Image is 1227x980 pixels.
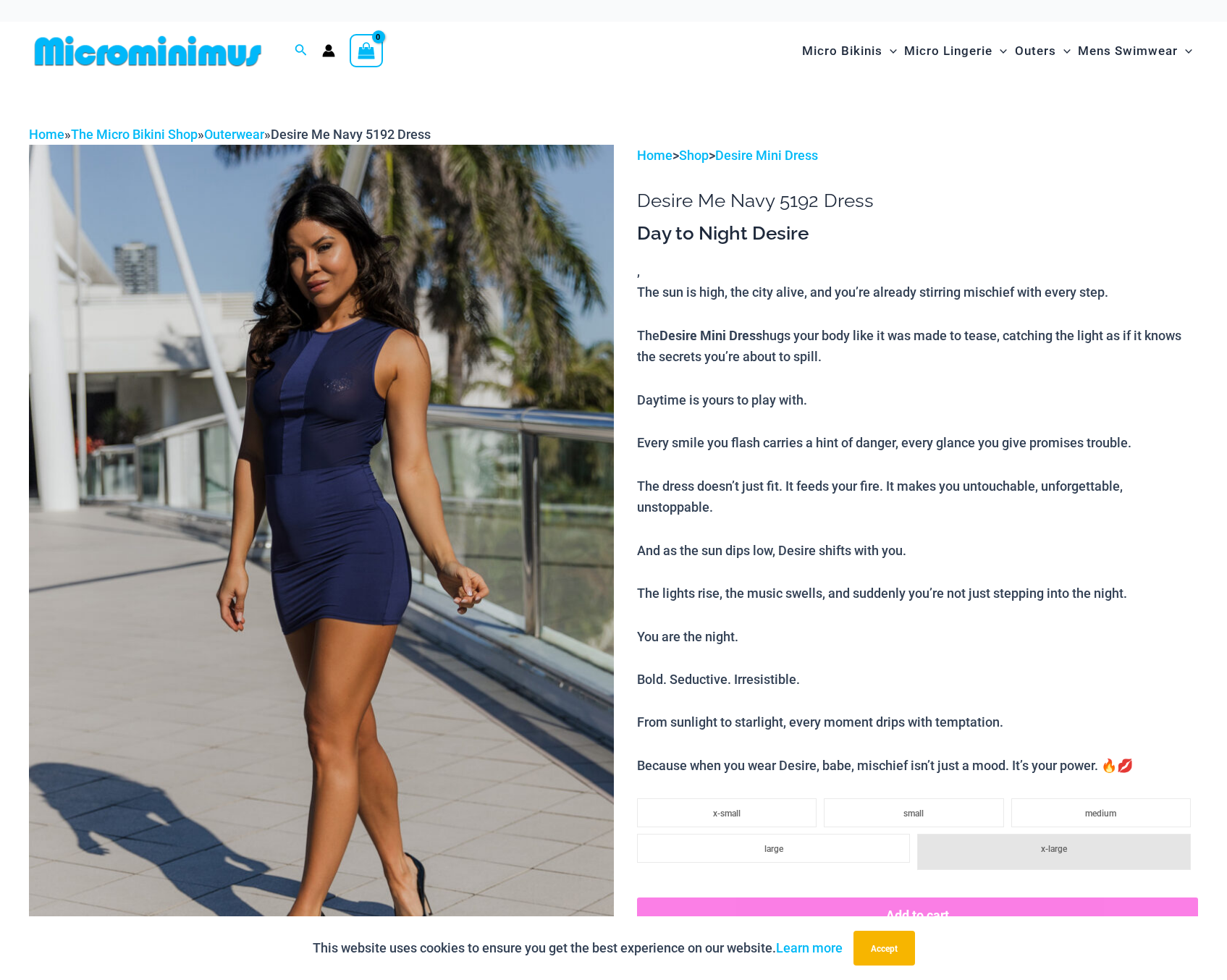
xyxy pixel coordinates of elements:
[992,33,1007,69] span: Menu Toggle
[637,221,1198,246] h3: Day to Night Desire
[637,798,817,827] li: x-small
[659,326,762,344] b: Desire Mini Dress
[29,127,64,142] a: Home
[313,937,843,959] p: This website uses cookies to ensure you get the best experience on our website.
[204,127,264,142] a: Outerwear
[713,808,741,819] span: x-small
[637,834,911,863] li: large
[637,145,1198,166] p: > >
[1011,29,1074,73] a: OutersMenu ToggleMenu Toggle
[853,931,915,966] button: Accept
[796,27,1198,75] nav: Site Navigation
[1078,33,1178,69] span: Mens Swimwear
[715,148,818,163] a: Desire Mini Dress
[917,834,1191,870] li: x-large
[1056,33,1071,69] span: Menu Toggle
[637,897,1198,932] button: Add to cart
[679,148,709,163] a: Shop
[882,33,897,69] span: Menu Toggle
[350,34,383,67] a: View Shopping Cart, empty
[71,127,198,142] a: The Micro Bikini Shop
[637,282,1198,776] p: The sun is high, the city alive, and you’re already stirring mischief with every step. The hugs y...
[637,190,1198,212] h1: Desire Me Navy 5192 Dress
[29,127,431,142] span: » » »
[637,221,1198,777] div: ,
[1178,33,1192,69] span: Menu Toggle
[322,44,335,57] a: Account icon link
[1041,844,1067,854] span: x-large
[776,940,843,955] a: Learn more
[1011,798,1191,827] li: medium
[802,33,882,69] span: Micro Bikinis
[901,29,1011,73] a: Micro LingerieMenu ToggleMenu Toggle
[1015,33,1056,69] span: Outers
[824,798,1003,827] li: small
[764,844,783,854] span: large
[903,808,924,819] span: small
[904,33,992,69] span: Micro Lingerie
[271,127,431,142] span: Desire Me Navy 5192 Dress
[798,29,901,73] a: Micro BikinisMenu ToggleMenu Toggle
[29,35,267,67] img: MM SHOP LOGO FLAT
[1074,29,1196,73] a: Mens SwimwearMenu ToggleMenu Toggle
[295,42,308,60] a: Search icon link
[1085,808,1116,819] span: medium
[637,148,672,163] a: Home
